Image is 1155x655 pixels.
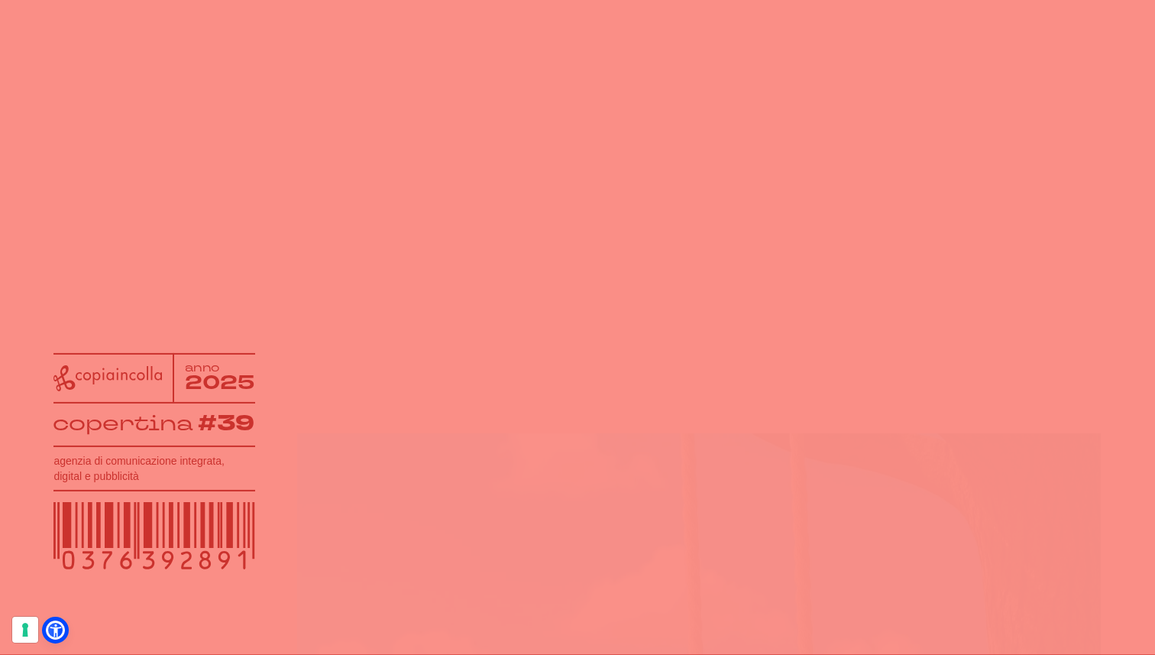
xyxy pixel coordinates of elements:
tspan: anno [185,360,221,375]
h1: agenzia di comunicazione integrata, digital e pubblicità [53,452,254,483]
a: Open Accessibility Menu [46,621,65,640]
button: Le tue preferenze relative al consenso per le tecnologie di tracciamento [12,617,38,643]
tspan: 2025 [185,370,256,397]
tspan: #39 [197,408,254,438]
tspan: copertina [53,408,193,436]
